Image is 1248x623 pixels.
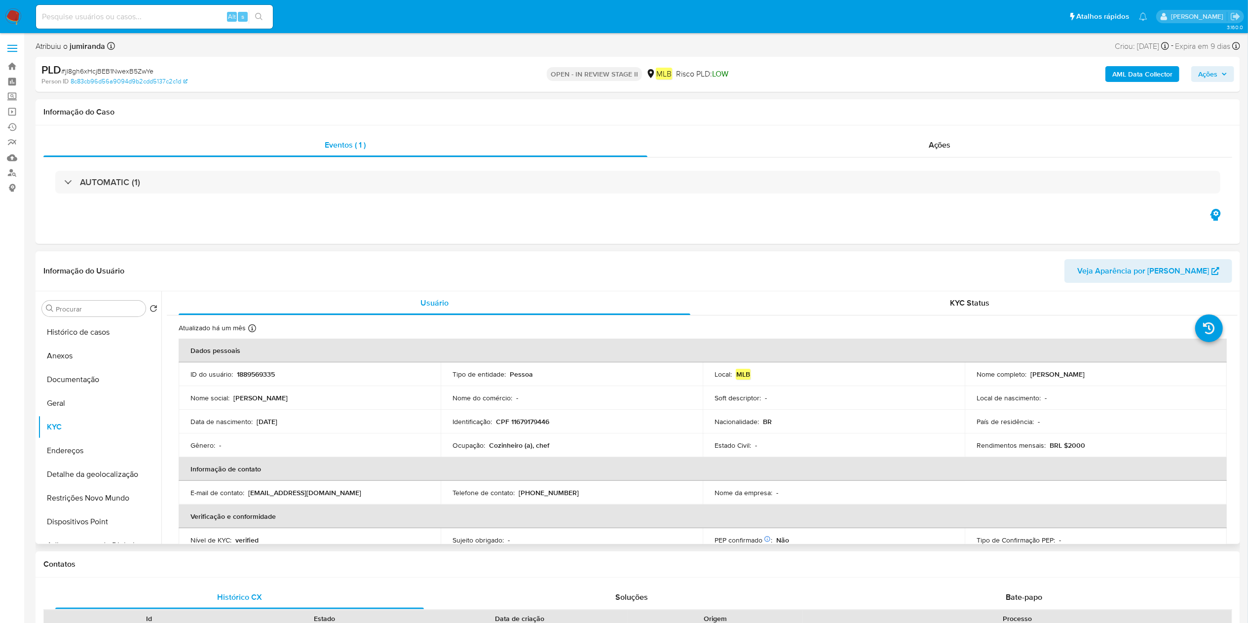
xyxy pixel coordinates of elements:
[656,68,672,79] em: MLB
[1077,259,1209,283] span: Veja Aparência por [PERSON_NAME]
[496,417,549,426] p: CPF 11679179446
[61,66,153,76] span: # jI8gh6xHcjBEB1NwexB5ZwYe
[519,488,579,497] p: [PHONE_NUMBER]
[755,441,757,450] p: -
[736,369,751,380] em: MLB
[1059,536,1061,545] p: -
[776,536,789,545] p: Não
[1105,66,1179,82] button: AML Data Collector
[508,536,510,545] p: -
[179,339,1227,362] th: Dados pessoais
[38,486,161,510] button: Restrições Novo Mundo
[676,69,728,79] span: Risco PLD:
[715,417,759,426] p: Nacionalidade :
[1030,370,1085,379] p: [PERSON_NAME]
[453,370,506,379] p: Tipo de entidade :
[56,305,142,313] input: Procurar
[1139,12,1147,21] a: Notificações
[190,488,244,497] p: E-mail de contato :
[249,10,269,24] button: search-icon
[179,323,246,333] p: Atualizado há um mês
[38,534,161,557] button: Adiantamentos de Dinheiro
[1045,393,1047,402] p: -
[489,441,549,450] p: Cozinheiro (a), chef
[453,393,512,402] p: Nome do comércio :
[1050,441,1085,450] p: BRL $2000
[325,139,366,151] span: Eventos ( 1 )
[453,536,504,545] p: Sujeito obrigado :
[71,77,188,86] a: 8c83cb96d56a9094d9b2cdd5137c2c1d
[763,417,772,426] p: BR
[453,441,485,450] p: Ocupação :
[715,536,772,545] p: PEP confirmado :
[1230,11,1241,22] a: Sair
[179,457,1227,481] th: Informação de contato
[1006,591,1042,603] span: Bate-papo
[547,67,642,81] p: OPEN - IN REVIEW STAGE II
[1038,417,1040,426] p: -
[237,370,275,379] p: 1889569335
[38,391,161,415] button: Geral
[1198,66,1217,82] span: Ações
[43,266,124,276] h1: Informação do Usuário
[38,320,161,344] button: Histórico de casos
[248,488,361,497] p: [EMAIL_ADDRESS][DOMAIN_NAME]
[190,393,229,402] p: Nome social :
[43,107,1232,117] h1: Informação do Caso
[950,297,990,309] span: KYC Status
[190,370,233,379] p: ID do usuário :
[1112,66,1172,82] b: AML Data Collector
[38,344,161,368] button: Anexos
[715,488,772,497] p: Nome da empresa :
[150,305,157,315] button: Retornar ao pedido padrão
[228,12,236,21] span: Alt
[257,417,277,426] p: [DATE]
[41,77,69,86] b: Person ID
[179,505,1227,528] th: Verificação e conformidade
[38,510,161,534] button: Dispositivos Point
[235,536,259,545] p: verified
[453,417,492,426] p: Identificação :
[43,559,1232,569] h1: Contatos
[715,441,751,450] p: Estado Civil :
[68,40,105,52] b: jumiranda
[977,370,1026,379] p: Nome completo :
[217,591,262,603] span: Histórico CX
[712,68,728,79] span: LOW
[36,41,105,52] span: Atribuiu o
[776,488,778,497] p: -
[453,488,515,497] p: Telefone de contato :
[190,417,253,426] p: Data de nascimento :
[1191,66,1234,82] button: Ações
[46,305,54,312] button: Procurar
[510,370,533,379] p: Pessoa
[1171,12,1227,21] p: juliane.miranda@mercadolivre.com
[715,393,761,402] p: Soft descriptor :
[929,139,951,151] span: Ações
[219,441,221,450] p: -
[190,441,215,450] p: Gênero :
[1175,41,1231,52] span: Expira em 9 dias
[615,591,648,603] span: Soluções
[233,393,288,402] p: [PERSON_NAME]
[977,441,1046,450] p: Rendimentos mensais :
[1171,39,1173,53] span: -
[715,370,732,379] p: Local :
[38,415,161,439] button: KYC
[765,393,767,402] p: -
[38,463,161,486] button: Detalhe da geolocalização
[38,439,161,463] button: Endereços
[1115,39,1169,53] div: Criou: [DATE]
[80,177,140,188] h3: AUTOMATIC (1)
[977,536,1055,545] p: Tipo de Confirmação PEP :
[1076,11,1129,22] span: Atalhos rápidos
[190,536,231,545] p: Nível de KYC :
[977,417,1034,426] p: País de residência :
[241,12,244,21] span: s
[420,297,449,309] span: Usuário
[1064,259,1232,283] button: Veja Aparência por [PERSON_NAME]
[36,10,273,23] input: Pesquise usuários ou casos...
[977,393,1041,402] p: Local de nascimento :
[516,393,518,402] p: -
[38,368,161,391] button: Documentação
